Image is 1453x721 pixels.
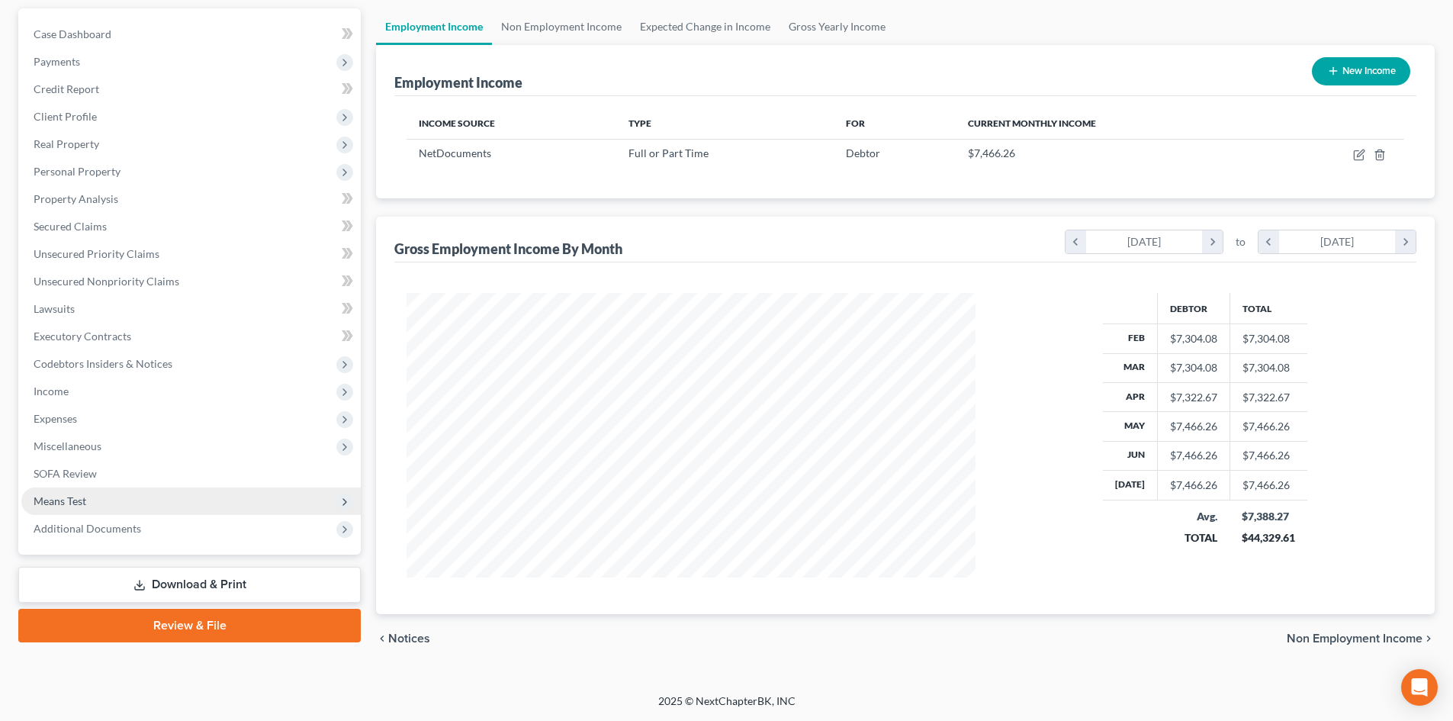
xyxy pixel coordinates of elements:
span: Miscellaneous [34,439,101,452]
th: Mar [1103,353,1158,382]
th: Apr [1103,382,1158,411]
td: $7,304.08 [1230,324,1307,353]
i: chevron_right [1202,230,1223,253]
span: Current Monthly Income [968,117,1096,129]
span: NetDocuments [419,146,491,159]
button: New Income [1312,57,1410,85]
a: Secured Claims [21,213,361,240]
div: $7,466.26 [1170,478,1217,493]
span: Lawsuits [34,302,75,315]
a: Unsecured Priority Claims [21,240,361,268]
span: Non Employment Income [1287,632,1422,645]
span: Unsecured Nonpriority Claims [34,275,179,288]
div: Gross Employment Income By Month [394,240,622,258]
td: $7,322.67 [1230,382,1307,411]
div: $44,329.61 [1242,530,1295,546]
th: Total [1230,293,1307,323]
i: chevron_right [1422,632,1435,645]
button: chevron_left Notices [376,632,430,645]
div: [DATE] [1086,230,1203,253]
span: Income Source [419,117,495,129]
span: Credit Report [34,82,99,95]
i: chevron_right [1395,230,1416,253]
div: Employment Income [394,73,522,92]
a: Credit Report [21,76,361,103]
div: 2025 © NextChapterBK, INC [292,694,1162,721]
i: chevron_left [1066,230,1086,253]
span: Case Dashboard [34,27,111,40]
span: to [1236,234,1246,249]
div: Open Intercom Messenger [1401,669,1438,706]
a: Unsecured Nonpriority Claims [21,268,361,295]
a: Property Analysis [21,185,361,213]
th: May [1103,412,1158,441]
span: $7,466.26 [968,146,1015,159]
span: Debtor [846,146,880,159]
div: $7,466.26 [1170,448,1217,463]
span: Real Property [34,137,99,150]
a: Executory Contracts [21,323,361,350]
a: Non Employment Income [492,8,631,45]
span: Personal Property [34,165,121,178]
span: For [846,117,865,129]
span: Unsecured Priority Claims [34,247,159,260]
div: Avg. [1169,509,1217,524]
span: Additional Documents [34,522,141,535]
span: Codebtors Insiders & Notices [34,357,172,370]
span: Client Profile [34,110,97,123]
td: $7,466.26 [1230,471,1307,500]
button: Non Employment Income chevron_right [1287,632,1435,645]
div: $7,388.27 [1242,509,1295,524]
a: Employment Income [376,8,492,45]
div: $7,322.67 [1170,390,1217,405]
i: chevron_left [376,632,388,645]
a: Gross Yearly Income [780,8,895,45]
span: Full or Part Time [628,146,709,159]
i: chevron_left [1259,230,1279,253]
th: Feb [1103,324,1158,353]
span: Notices [388,632,430,645]
div: $7,304.08 [1170,360,1217,375]
span: Income [34,385,69,398]
th: Jun [1103,441,1158,470]
td: $7,466.26 [1230,412,1307,441]
span: Payments [34,55,80,68]
span: Executory Contracts [34,330,131,343]
a: Review & File [18,609,361,642]
th: [DATE] [1103,471,1158,500]
span: Property Analysis [34,192,118,205]
a: Expected Change in Income [631,8,780,45]
div: $7,304.08 [1170,331,1217,346]
a: Lawsuits [21,295,361,323]
span: SOFA Review [34,467,97,480]
td: $7,466.26 [1230,441,1307,470]
a: SOFA Review [21,460,361,488]
div: TOTAL [1169,530,1217,546]
span: Secured Claims [34,220,107,233]
span: Expenses [34,412,77,425]
div: [DATE] [1279,230,1396,253]
a: Download & Print [18,567,361,603]
span: Type [628,117,651,129]
span: Means Test [34,494,86,507]
a: Case Dashboard [21,21,361,48]
div: $7,466.26 [1170,419,1217,434]
td: $7,304.08 [1230,353,1307,382]
th: Debtor [1157,293,1230,323]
